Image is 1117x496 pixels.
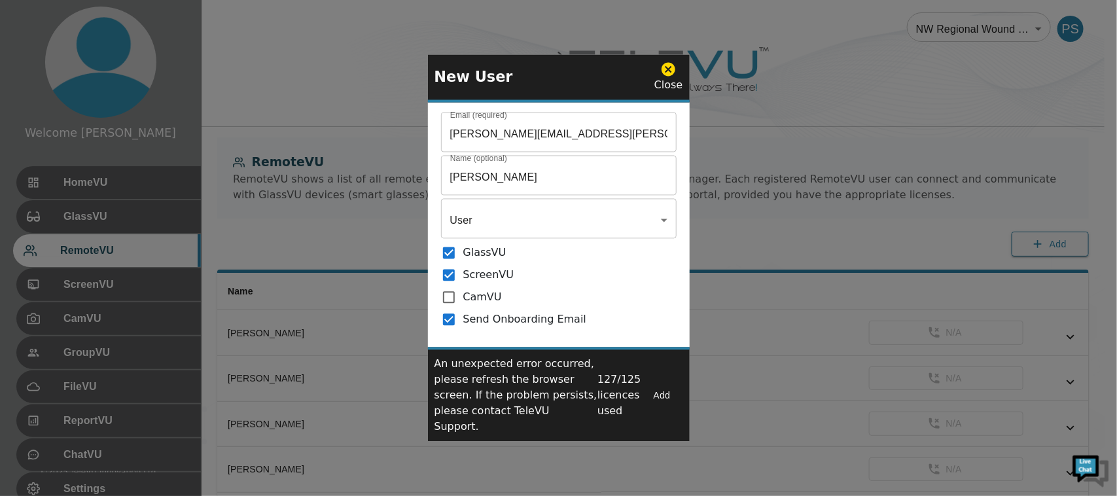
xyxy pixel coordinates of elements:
div: An unexpected error occurred, please refresh the browser screen. If the problem persists, please ... [428,347,690,442]
img: Chat Widget [1071,450,1110,489]
button: Add [641,383,683,408]
p: New User [434,66,513,88]
p: Send Onboarding Email [463,312,587,328]
p: CamVU [463,290,502,306]
textarea: Type your message and hit 'Enter' [7,357,249,403]
div: Minimize live chat window [215,7,246,38]
p: ScreenVU [463,268,514,283]
div: Chat with us now [68,69,220,86]
img: d_736959983_company_1615157101543_736959983 [22,61,55,94]
p: GlassVU [463,245,506,261]
div: User [441,202,677,239]
div: 127 / 125 licences used [597,372,641,419]
span: We're online! [76,165,181,297]
div: Close [654,62,683,94]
